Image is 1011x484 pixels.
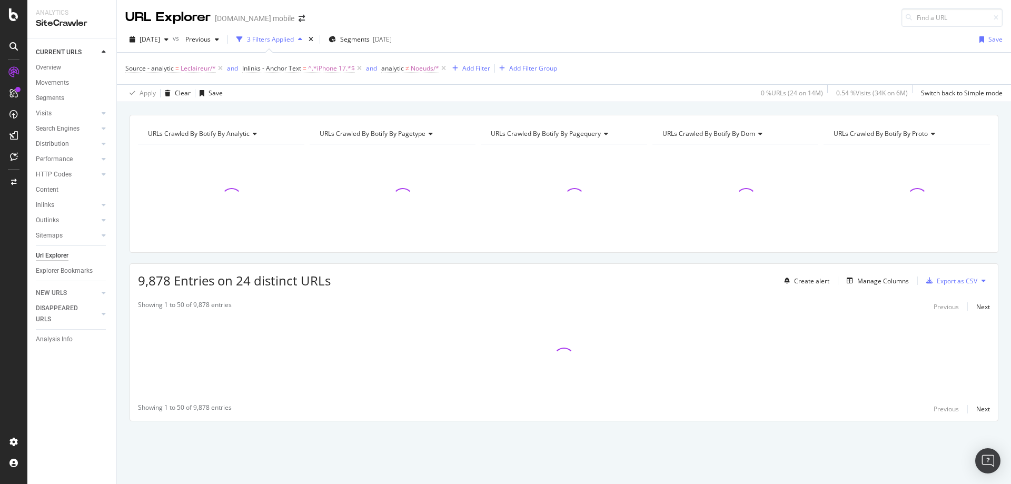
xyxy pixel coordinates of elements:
span: Segments [340,35,370,44]
div: Inlinks [36,200,54,211]
div: Showing 1 to 50 of 9,878 entries [138,300,232,313]
div: Url Explorer [36,250,68,261]
a: Distribution [36,139,98,150]
div: Sitemaps [36,230,63,241]
span: Source - analytic [125,64,174,73]
button: Segments[DATE] [324,31,396,48]
button: Previous [934,300,959,313]
div: Save [209,88,223,97]
div: Analytics [36,8,108,17]
button: Add Filter Group [495,62,557,75]
span: URLs Crawled By Botify By analytic [148,129,250,138]
a: Search Engines [36,123,98,134]
button: Previous [934,403,959,416]
a: Movements [36,77,109,88]
span: = [175,64,179,73]
a: Content [36,184,109,195]
h4: URLs Crawled By Botify By dom [660,125,809,142]
div: Add Filter [462,64,490,73]
div: Explorer Bookmarks [36,265,93,276]
div: Switch back to Simple mode [921,88,1003,97]
a: Segments [36,93,109,104]
button: Save [195,85,223,102]
div: [DOMAIN_NAME] mobile [215,13,294,24]
button: Next [976,300,990,313]
div: Export as CSV [937,276,977,285]
button: 3 Filters Applied [232,31,306,48]
div: Segments [36,93,64,104]
div: Outlinks [36,215,59,226]
h4: URLs Crawled By Botify By pagequery [489,125,638,142]
div: CURRENT URLS [36,47,82,58]
a: Visits [36,108,98,119]
div: Analysis Info [36,334,73,345]
a: Inlinks [36,200,98,211]
div: Add Filter Group [509,64,557,73]
span: Noeuds/* [411,61,439,76]
span: Leclaireur/* [181,61,216,76]
a: Sitemaps [36,230,98,241]
div: and [366,64,377,73]
a: Performance [36,154,98,165]
button: Previous [181,31,223,48]
div: and [227,64,238,73]
h4: URLs Crawled By Botify By proto [831,125,980,142]
div: Search Engines [36,123,80,134]
div: Content [36,184,58,195]
div: Previous [934,404,959,413]
h4: URLs Crawled By Botify By analytic [146,125,295,142]
h4: URLs Crawled By Botify By pagetype [318,125,467,142]
div: SiteCrawler [36,17,108,29]
div: Next [976,404,990,413]
input: Find a URL [901,8,1003,27]
div: Visits [36,108,52,119]
button: and [227,63,238,73]
button: and [366,63,377,73]
a: Explorer Bookmarks [36,265,109,276]
a: Outlinks [36,215,98,226]
span: = [303,64,306,73]
div: URL Explorer [125,8,211,26]
div: Previous [934,302,959,311]
button: Export as CSV [922,272,977,289]
div: Distribution [36,139,69,150]
div: Performance [36,154,73,165]
span: URLs Crawled By Botify By proto [834,129,928,138]
div: arrow-right-arrow-left [299,15,305,22]
a: CURRENT URLS [36,47,98,58]
span: URLs Crawled By Botify By pagetype [320,129,425,138]
div: 0 % URLs ( 24 on 14M ) [761,88,823,97]
div: [DATE] [373,35,392,44]
a: Url Explorer [36,250,109,261]
button: [DATE] [125,31,173,48]
span: URLs Crawled By Botify By pagequery [491,129,601,138]
a: Analysis Info [36,334,109,345]
span: URLs Crawled By Botify By dom [662,129,755,138]
div: Showing 1 to 50 of 9,878 entries [138,403,232,416]
div: Clear [175,88,191,97]
a: Overview [36,62,109,73]
div: Apply [140,88,156,97]
button: Switch back to Simple mode [917,85,1003,102]
div: 3 Filters Applied [247,35,294,44]
span: Previous [181,35,211,44]
div: 0.54 % Visits ( 34K on 6M ) [836,88,908,97]
a: DISAPPEARED URLS [36,303,98,325]
span: ^.*iPhone 17.*$ [308,61,355,76]
span: 9,878 Entries on 24 distinct URLs [138,272,331,289]
button: Add Filter [448,62,490,75]
a: HTTP Codes [36,169,98,180]
div: Overview [36,62,61,73]
span: 2025 Oct. 1st [140,35,160,44]
div: Open Intercom Messenger [975,448,1000,473]
button: Create alert [780,272,829,289]
div: Movements [36,77,69,88]
button: Next [976,403,990,416]
div: times [306,34,315,45]
span: vs [173,34,181,43]
span: ≠ [405,64,409,73]
div: Save [988,35,1003,44]
div: Next [976,302,990,311]
div: Manage Columns [857,276,909,285]
div: Create alert [794,276,829,285]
